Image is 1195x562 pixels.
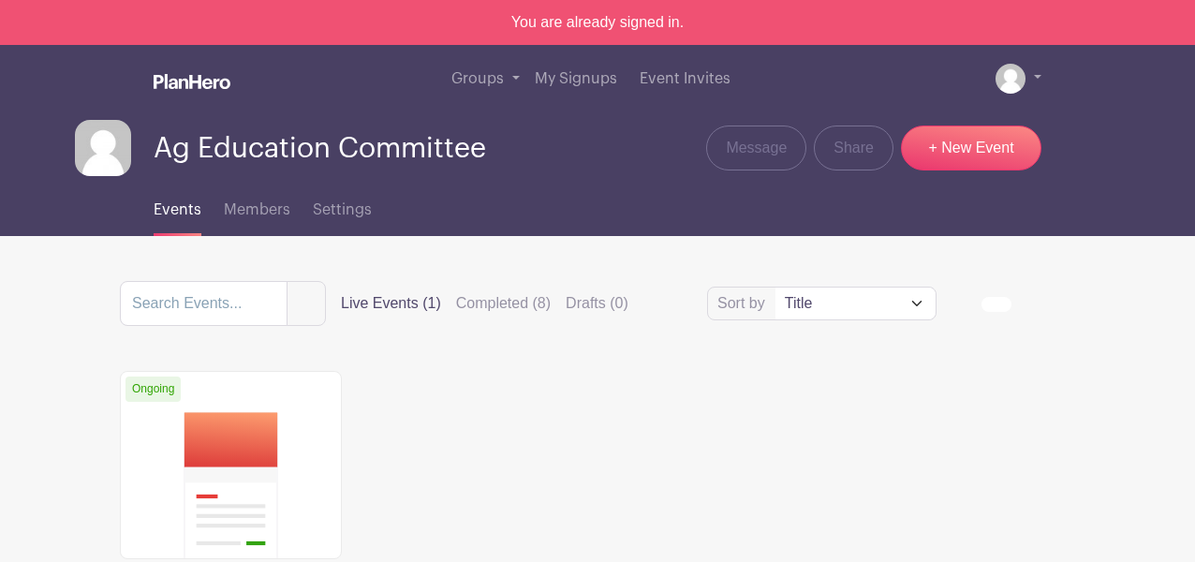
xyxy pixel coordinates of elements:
span: Events [154,202,201,217]
span: Groups [451,71,504,86]
img: default-ce2991bfa6775e67f084385cd625a349d9dcbb7a52a09fb2fda1e96e2d18dcdb.png [996,64,1025,94]
label: Completed (8) [456,292,551,315]
a: Groups [444,45,527,112]
a: My Signups [527,45,625,112]
a: Members [224,176,290,236]
span: Settings [313,202,372,217]
div: filters [341,292,628,315]
div: order and view [981,297,1075,312]
span: Event Invites [640,71,730,86]
a: Share [814,126,893,170]
span: Message [726,137,787,159]
a: Message [706,126,806,170]
img: logo_white-6c42ec7e38ccf1d336a20a19083b03d10ae64f83f12c07503d8b9e83406b4c7d.svg [154,74,230,89]
label: Sort by [717,292,771,315]
span: Members [224,202,290,217]
span: Share [834,137,874,159]
a: + New Event [901,126,1041,170]
a: Events [154,176,201,236]
a: Settings [313,176,372,236]
label: Drafts (0) [566,292,628,315]
img: default-ce2991bfa6775e67f084385cd625a349d9dcbb7a52a09fb2fda1e96e2d18dcdb.png [75,120,131,176]
span: My Signups [535,71,617,86]
input: Search Events... [120,281,288,326]
label: Live Events (1) [341,292,441,315]
span: Ag Education Committee [154,133,486,164]
a: Event Invites [632,45,738,112]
